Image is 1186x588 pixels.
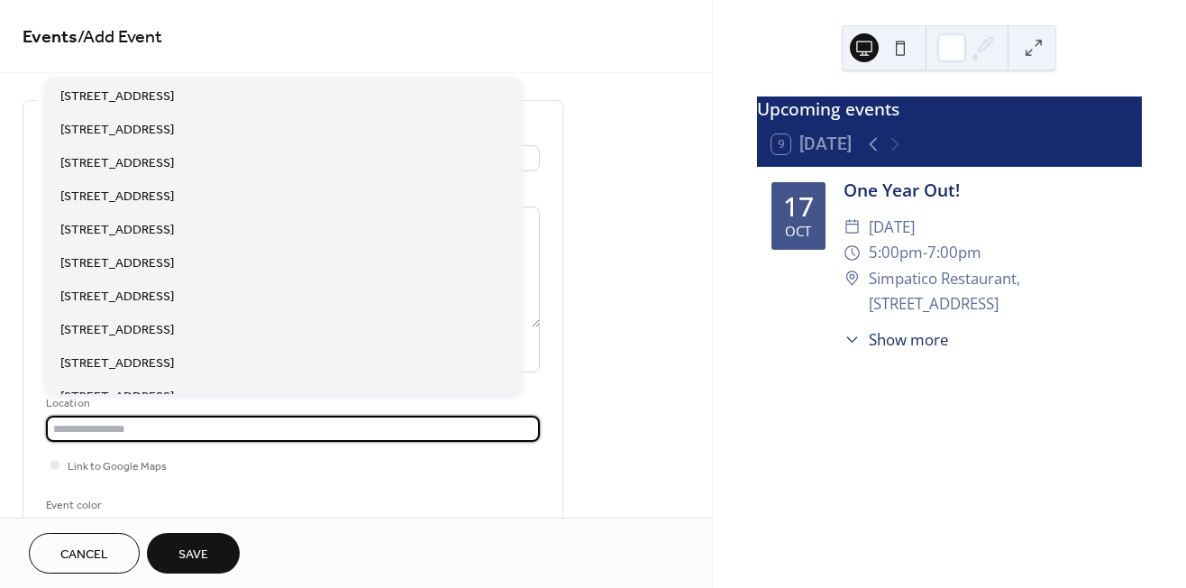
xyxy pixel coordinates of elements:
span: [STREET_ADDRESS] [60,320,174,339]
span: [DATE] [869,215,915,241]
div: ​ [844,215,861,241]
span: [STREET_ADDRESS] [60,187,174,206]
span: [STREET_ADDRESS] [60,220,174,239]
span: [STREET_ADDRESS] [60,354,174,372]
span: [STREET_ADDRESS] [60,153,174,172]
span: Save [178,546,208,565]
span: [STREET_ADDRESS] [60,253,174,272]
button: ​Show more [844,328,949,351]
a: Events [23,20,78,55]
span: Link to Google Maps [68,457,167,476]
span: [STREET_ADDRESS] [60,387,174,406]
div: 17 [783,193,814,220]
button: Save [147,533,240,574]
div: ​ [844,266,861,292]
span: Cancel [60,546,108,565]
span: [STREET_ADDRESS] [60,287,174,306]
span: - [923,240,927,266]
span: [STREET_ADDRESS] [60,87,174,106]
div: ​ [844,328,861,351]
div: One Year Out! [844,178,1127,204]
div: ​ [844,240,861,266]
span: 5:00pm [869,240,923,266]
span: / Add Event [78,20,162,55]
span: 7:00pm [927,240,981,266]
div: Upcoming events [757,96,1142,123]
span: Simpatico Restaurant, [STREET_ADDRESS] [869,266,1127,317]
button: Cancel [29,533,140,574]
div: Event color [46,496,181,515]
div: Location [46,394,536,413]
div: Oct [785,225,811,238]
span: [STREET_ADDRESS] [60,120,174,139]
span: Show more [869,328,948,351]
